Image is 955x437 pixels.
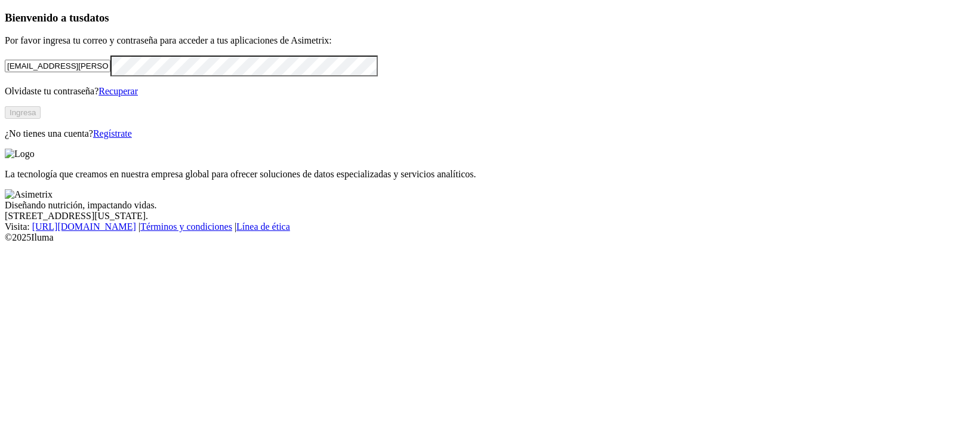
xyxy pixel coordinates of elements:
a: Línea de ética [236,221,290,232]
p: La tecnología que creamos en nuestra empresa global para ofrecer soluciones de datos especializad... [5,169,950,180]
button: Ingresa [5,106,41,119]
a: Regístrate [93,128,132,139]
img: Asimetrix [5,189,53,200]
p: Olvidaste tu contraseña? [5,86,950,97]
div: Diseñando nutrición, impactando vidas. [5,200,950,211]
a: [URL][DOMAIN_NAME] [32,221,136,232]
p: Por favor ingresa tu correo y contraseña para acceder a tus aplicaciones de Asimetrix: [5,35,950,46]
span: datos [84,11,109,24]
img: Logo [5,149,35,159]
input: Tu correo [5,60,110,72]
div: © 2025 Iluma [5,232,950,243]
div: [STREET_ADDRESS][US_STATE]. [5,211,950,221]
p: ¿No tienes una cuenta? [5,128,950,139]
a: Recuperar [98,86,138,96]
h3: Bienvenido a tus [5,11,950,24]
div: Visita : | | [5,221,950,232]
a: Términos y condiciones [140,221,232,232]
